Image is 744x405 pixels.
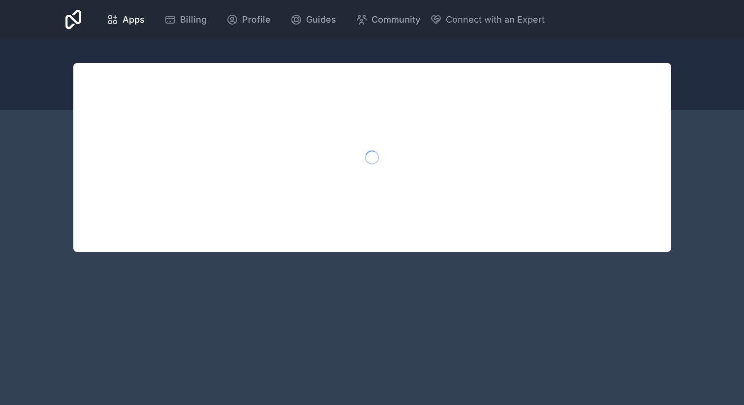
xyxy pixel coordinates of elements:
a: Billing [156,9,215,31]
span: Billing [180,13,207,27]
span: Apps [123,13,145,27]
a: Guides [282,9,344,31]
button: Connect with an Expert [430,13,545,27]
a: Profile [218,9,279,31]
span: Community [372,13,420,27]
a: Community [348,9,428,31]
span: Connect with an Expert [446,13,545,27]
span: Profile [242,13,271,27]
a: Apps [99,9,153,31]
span: Guides [306,13,336,27]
